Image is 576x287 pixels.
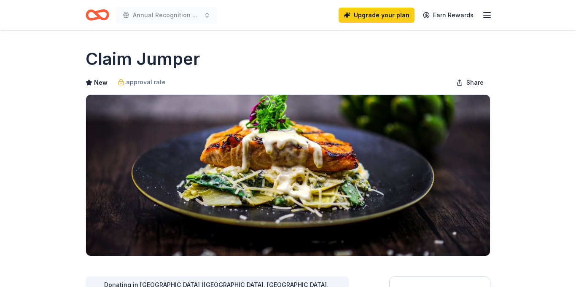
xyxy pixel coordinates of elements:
span: Share [466,78,484,88]
img: Image for Claim Jumper [86,95,490,256]
a: Upgrade your plan [339,8,415,23]
a: approval rate [118,77,166,87]
a: Home [86,5,109,25]
button: Share [449,74,490,91]
span: New [94,78,108,88]
button: Annual Recognition Event & Fundraiser [116,7,217,24]
span: approval rate [126,77,166,87]
h1: Claim Jumper [86,47,200,71]
span: Annual Recognition Event & Fundraiser [133,10,200,20]
a: Earn Rewards [418,8,479,23]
